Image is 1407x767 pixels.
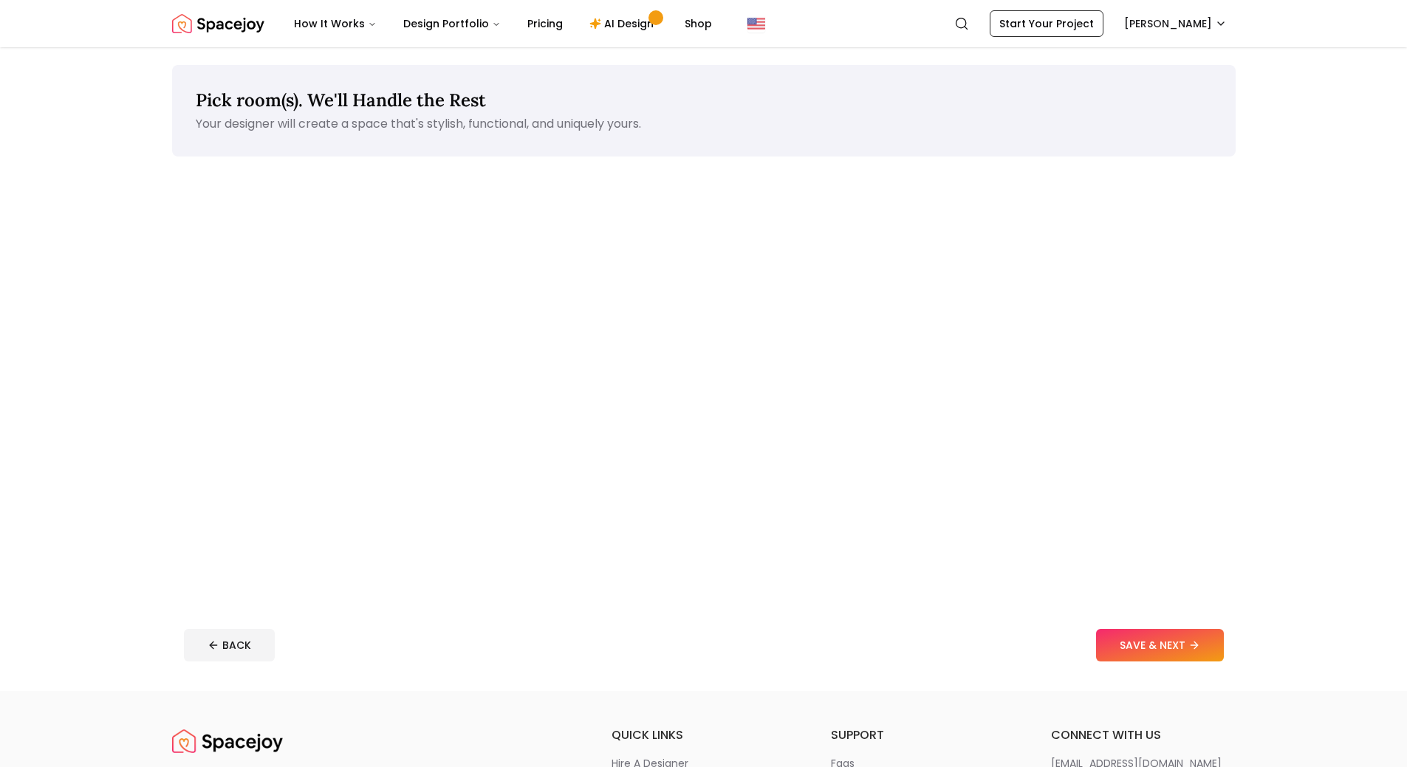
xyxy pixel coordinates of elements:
[831,726,1016,744] h6: support
[196,115,1212,133] p: Your designer will create a space that's stylish, functional, and uniquely yours.
[196,89,486,111] span: Pick room(s). We'll Handle the Rest
[172,9,264,38] a: Spacejoy
[282,9,724,38] nav: Main
[184,629,275,661] button: BACK
[391,9,513,38] button: Design Portfolio
[282,9,388,38] button: How It Works
[673,9,724,38] a: Shop
[747,15,765,32] img: United States
[578,9,670,38] a: AI Design
[172,726,283,756] img: Spacejoy Logo
[1051,726,1236,744] h6: connect with us
[516,9,575,38] a: Pricing
[612,726,796,744] h6: quick links
[172,9,264,38] img: Spacejoy Logo
[1096,629,1224,661] button: SAVE & NEXT
[1115,10,1236,37] button: [PERSON_NAME]
[990,10,1103,37] a: Start Your Project
[172,726,283,756] a: Spacejoy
